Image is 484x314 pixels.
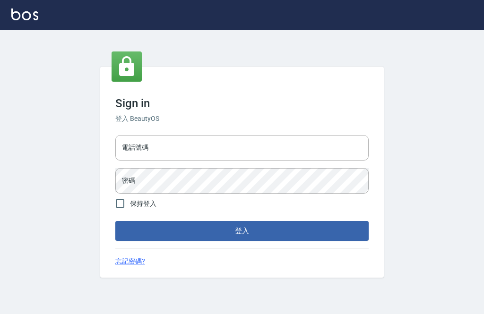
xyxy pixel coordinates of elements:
h3: Sign in [115,97,369,110]
h6: 登入 BeautyOS [115,114,369,124]
img: Logo [11,8,38,20]
span: 保持登入 [130,199,156,209]
a: 忘記密碼? [115,256,145,266]
button: 登入 [115,221,369,241]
